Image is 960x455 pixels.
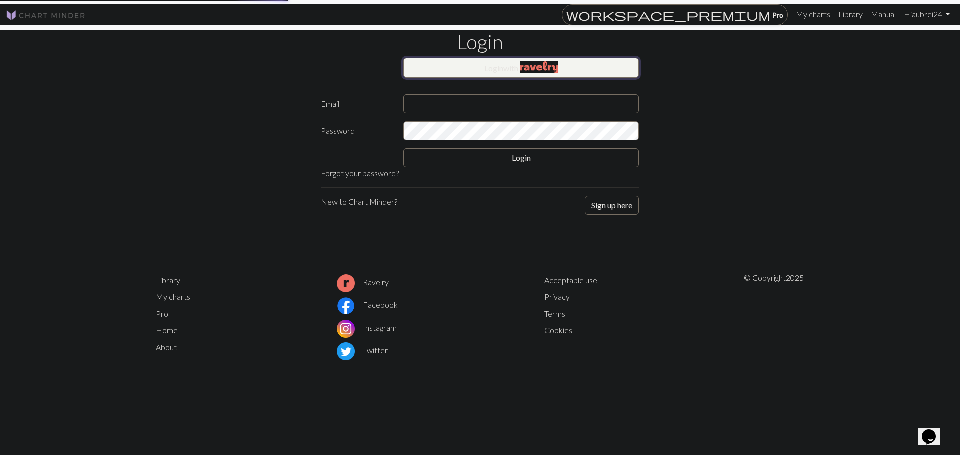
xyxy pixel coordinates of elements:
button: Sign up here [585,196,639,215]
button: Login [403,148,639,167]
img: Instagram logo [337,320,355,338]
iframe: chat widget [918,415,950,445]
a: About [156,342,177,352]
a: Privacy [544,292,570,301]
img: Ravelry [520,61,558,73]
a: Forgot your password? [321,168,399,178]
img: Ravelry logo [337,274,355,292]
a: Sign up here [585,196,639,216]
label: Password [315,121,397,140]
a: Terms [544,309,565,318]
a: My charts [792,4,834,24]
a: Library [156,275,180,285]
a: Library [834,4,867,24]
a: Ravelry [337,277,389,287]
a: Cookies [544,325,572,335]
a: Pro [156,309,168,318]
a: Hiaubrei24 [900,4,954,24]
a: My charts [156,292,190,301]
img: Logo [6,9,86,21]
h1: Login [150,30,810,54]
img: Facebook logo [337,297,355,315]
a: Facebook [337,300,398,309]
a: Pro [562,4,788,25]
a: Manual [867,4,900,24]
label: Email [315,94,397,113]
p: © Copyright 2025 [744,272,804,363]
a: Acceptable use [544,275,597,285]
a: Twitter [337,345,388,355]
img: Twitter logo [337,342,355,360]
button: Loginwith [403,58,639,78]
a: Home [156,325,178,335]
span: workspace_premium [566,8,770,22]
p: New to Chart Minder? [321,196,397,208]
a: Instagram [337,323,397,332]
